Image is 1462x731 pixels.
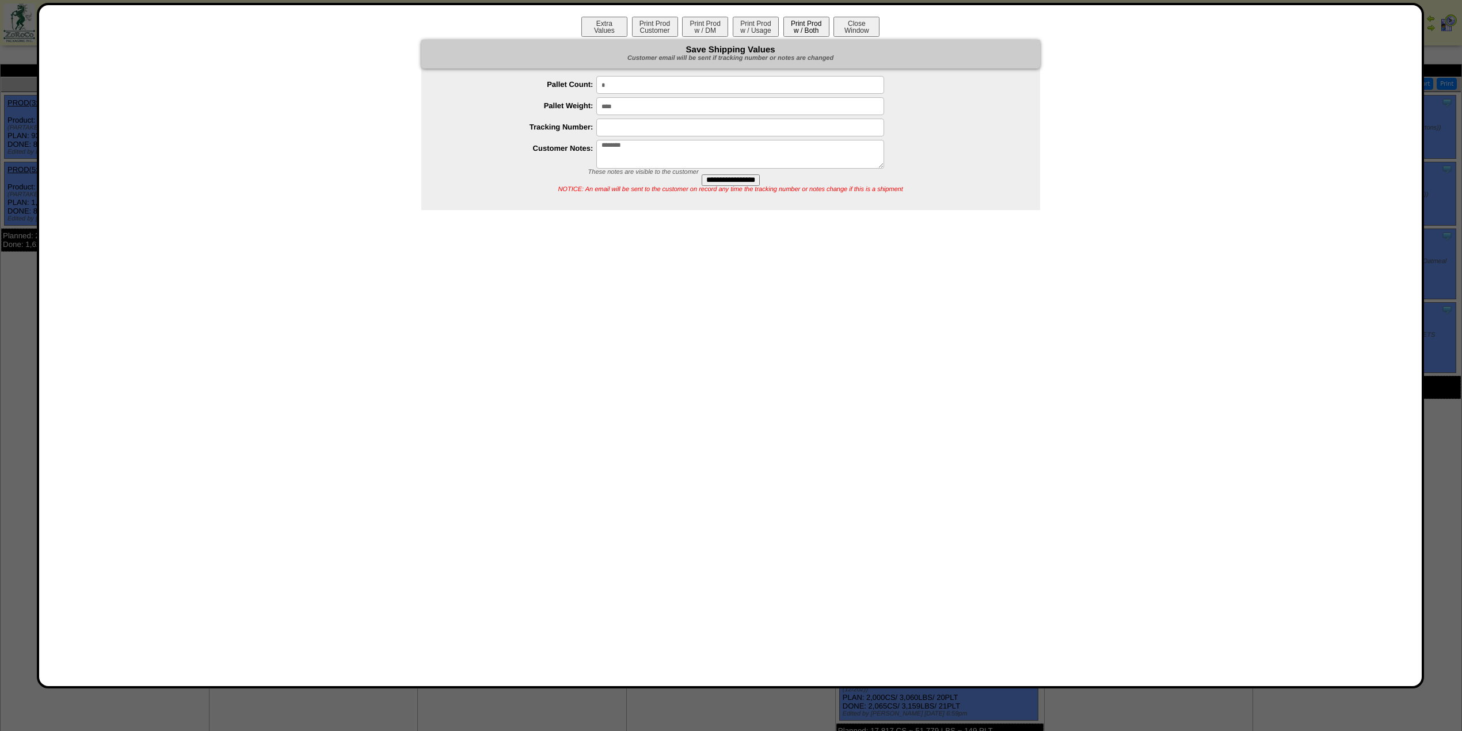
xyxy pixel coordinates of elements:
span: NOTICE: An email will be sent to the customer on record any time the tracking number or notes cha... [558,186,903,193]
button: CloseWindow [833,17,880,37]
button: Print Prodw / Both [783,17,829,37]
label: Tracking Number: [444,123,597,131]
span: These notes are visible to the customer [588,169,699,176]
label: Pallet Count: [444,80,597,89]
button: ExtraValues [581,17,627,37]
label: Pallet Weight: [444,101,597,110]
button: Print Prodw / DM [682,17,728,37]
button: Print ProdCustomer [632,17,678,37]
button: Print Prodw / Usage [733,17,779,37]
a: CloseWindow [832,26,881,35]
div: Save Shipping Values [421,40,1040,68]
div: Customer email will be sent if tracking number or notes are changed [421,54,1040,63]
label: Customer Notes: [444,144,597,153]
